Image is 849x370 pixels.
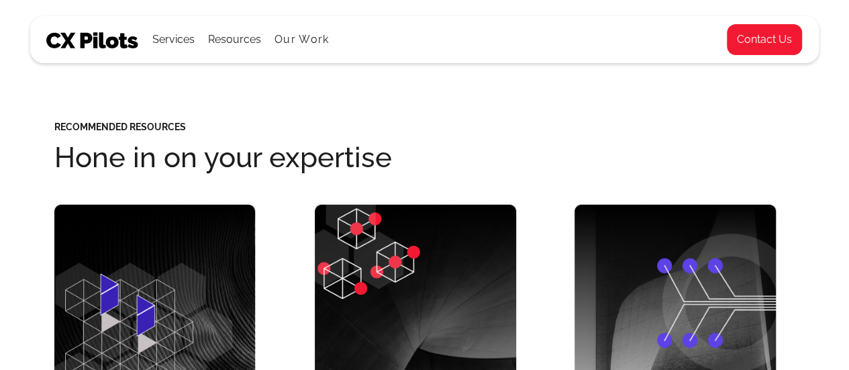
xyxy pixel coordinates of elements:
div: Services [152,17,195,62]
h2: Hone in on your expertise [54,142,795,173]
div: Resources [208,30,261,49]
div: Services [152,30,195,49]
a: Contact Us [726,24,803,56]
h5: Recommended Resources [54,122,795,132]
div: Resources [208,17,261,62]
a: Our Work [274,34,329,46]
p: ‍ [54,4,795,20]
